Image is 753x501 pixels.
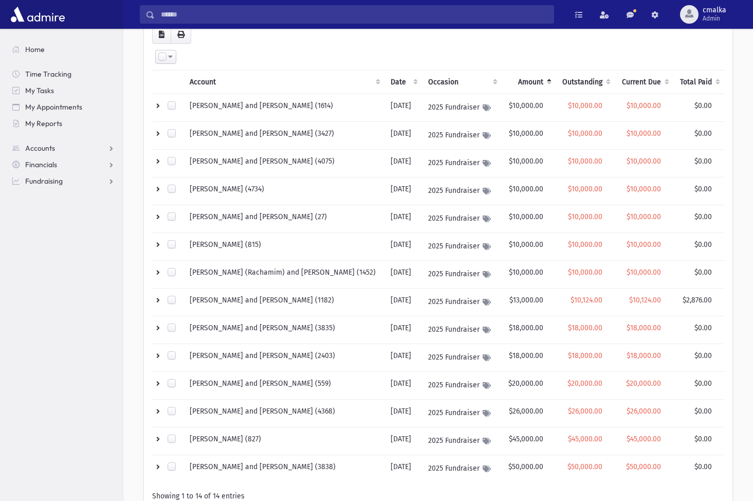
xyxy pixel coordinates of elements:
[502,261,556,289] td: $10,000.00
[627,435,661,443] span: $45,000.00
[422,400,502,427] td: 2025 Fundraiser
[25,119,62,128] span: My Reports
[422,233,502,261] td: 2025 Fundraiser
[502,177,556,205] td: $10,000.00
[694,435,712,443] span: $0.00
[568,435,602,443] span: $45,000.00
[694,462,712,471] span: $0.00
[4,115,123,132] a: My Reports
[627,407,661,416] span: $26,000.00
[694,129,712,138] span: $0.00
[422,316,502,344] td: 2025 Fundraiser
[673,70,724,94] th: Total Paid: activate to sort column ascending
[155,5,554,24] input: Search
[25,69,71,79] span: Time Tracking
[183,344,384,372] td: [PERSON_NAME] and [PERSON_NAME] (2403)
[384,261,422,289] td: [DATE]
[568,157,602,166] span: $10,000.00
[384,289,422,316] td: [DATE]
[694,324,712,332] span: $0.00
[183,455,384,483] td: [PERSON_NAME] and [PERSON_NAME] (3838)
[8,4,67,25] img: AdmirePro
[629,296,661,305] span: $10,124.00
[25,86,54,95] span: My Tasks
[502,289,556,316] td: $13,000.00
[183,177,384,205] td: [PERSON_NAME] (4734)
[694,101,712,110] span: $0.00
[25,160,57,169] span: Financials
[4,82,123,99] a: My Tasks
[627,185,661,193] span: $10,000.00
[422,70,502,94] th: Occasion : activate to sort column ascending
[384,122,422,150] td: [DATE]
[183,70,384,94] th: Account: activate to sort column ascending
[627,157,661,166] span: $10,000.00
[183,372,384,400] td: [PERSON_NAME] and [PERSON_NAME] (559)
[25,102,82,112] span: My Appointments
[384,400,422,427] td: [DATE]
[627,351,661,360] span: $18,000.00
[694,268,712,277] span: $0.00
[384,372,422,400] td: [DATE]
[556,70,615,94] th: Outstanding: activate to sort column ascending
[422,122,502,150] td: 2025 Fundraiser
[627,212,661,221] span: $10,000.00
[4,173,123,189] a: Fundraising
[567,462,602,471] span: $50,000.00
[4,140,123,156] a: Accounts
[422,261,502,289] td: 2025 Fundraiser
[171,25,191,44] button: Print
[422,94,502,122] td: 2025 Fundraiser
[422,344,502,372] td: 2025 Fundraiser
[183,233,384,261] td: [PERSON_NAME] (815)
[694,185,712,193] span: $0.00
[183,122,384,150] td: [PERSON_NAME] and [PERSON_NAME] (3427)
[4,156,123,173] a: Financials
[703,14,726,23] span: Admin
[4,41,123,58] a: Home
[568,240,602,249] span: $10,000.00
[627,240,661,249] span: $10,000.00
[626,462,661,471] span: $50,000.00
[502,316,556,344] td: $18,000.00
[502,205,556,233] td: $10,000.00
[627,101,661,110] span: $10,000.00
[568,185,602,193] span: $10,000.00
[422,372,502,400] td: 2025 Fundraiser
[25,45,45,54] span: Home
[183,427,384,455] td: [PERSON_NAME] (827)
[568,212,602,221] span: $10,000.00
[422,205,502,233] td: 2025 Fundraiser
[626,379,661,388] span: $20,000.00
[694,240,712,249] span: $0.00
[384,150,422,177] td: [DATE]
[703,6,726,14] span: cmalka
[384,344,422,372] td: [DATE]
[502,122,556,150] td: $10,000.00
[694,212,712,221] span: $0.00
[183,261,384,289] td: [PERSON_NAME] (Rachamim) and [PERSON_NAME] (1452)
[568,268,602,277] span: $10,000.00
[615,70,673,94] th: Current Due: activate to sort column ascending
[502,372,556,400] td: $20,000.00
[567,379,602,388] span: $20,000.00
[183,94,384,122] td: [PERSON_NAME] and [PERSON_NAME] (1614)
[183,400,384,427] td: [PERSON_NAME] and [PERSON_NAME] (4368)
[384,455,422,483] td: [DATE]
[502,233,556,261] td: $10,000.00
[384,205,422,233] td: [DATE]
[4,99,123,115] a: My Appointments
[422,177,502,205] td: 2025 Fundraiser
[502,70,556,94] th: Amount: activate to sort column descending
[25,144,55,153] span: Accounts
[422,427,502,455] td: 2025 Fundraiser
[502,427,556,455] td: $45,000.00
[384,70,422,94] th: Date: activate to sort column ascending
[183,289,384,316] td: [PERSON_NAME] and [PERSON_NAME] (1182)
[502,94,556,122] td: $10,000.00
[384,233,422,261] td: [DATE]
[384,177,422,205] td: [DATE]
[183,316,384,344] td: [PERSON_NAME] and [PERSON_NAME] (3835)
[384,316,422,344] td: [DATE]
[183,150,384,177] td: [PERSON_NAME] and [PERSON_NAME] (4075)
